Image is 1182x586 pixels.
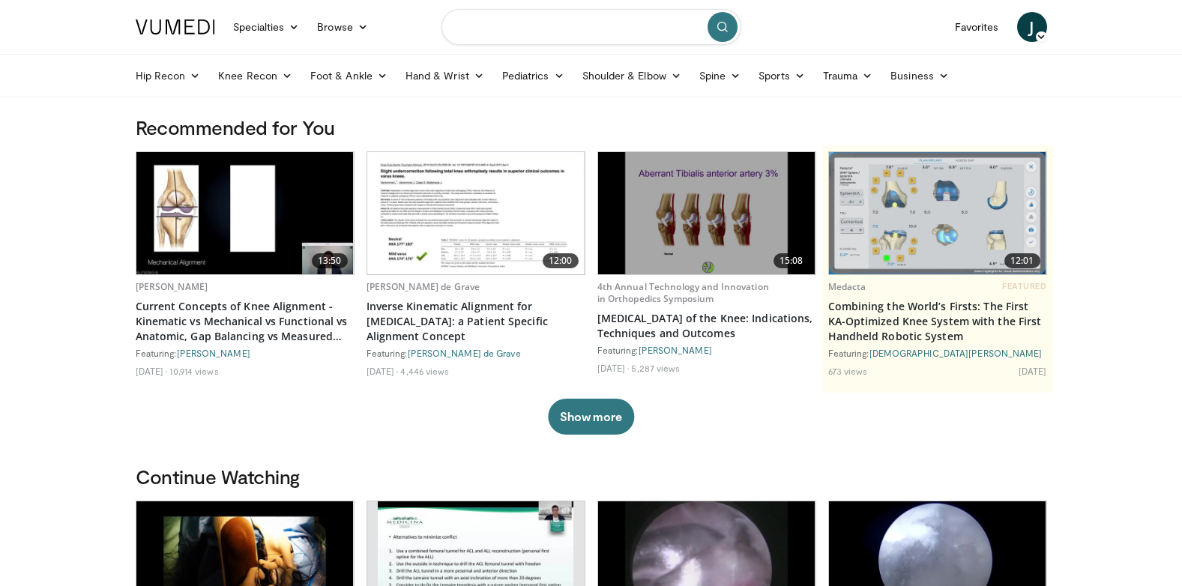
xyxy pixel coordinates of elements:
a: 13:50 [136,152,354,274]
a: 4th Annual Technology and Innovation in Orthopedics Symposium [597,280,769,305]
li: [DATE] [597,362,630,374]
a: [PERSON_NAME] [177,348,250,358]
span: 13:50 [312,253,348,268]
img: VuMedi Logo [136,19,215,34]
a: Knee Recon [209,61,301,91]
a: 15:08 [598,152,815,274]
li: [DATE] [136,365,168,377]
a: Pediatrics [493,61,573,91]
a: Trauma [814,61,882,91]
a: [DEMOGRAPHIC_DATA][PERSON_NAME] [869,348,1043,358]
a: Business [881,61,958,91]
a: [MEDICAL_DATA] of the Knee: Indications, Techniques and Outcomes [597,311,816,341]
a: J [1017,12,1047,42]
li: 4,446 views [400,365,449,377]
li: 10,914 views [169,365,218,377]
li: [DATE] [1019,365,1047,377]
button: Show more [548,399,634,435]
a: Shoulder & Elbow [573,61,690,91]
div: Featuring: [367,347,585,359]
a: Specialties [224,12,309,42]
span: FEATURED [1002,281,1046,292]
li: 5,287 views [631,362,680,374]
a: Hip Recon [127,61,210,91]
span: 12:01 [1004,253,1040,268]
img: f04310e9-bff8-498e-b745-28b79ff46fe7.620x360_q85_upscale.jpg [367,152,585,274]
input: Search topics, interventions [441,9,741,45]
a: Hand & Wrist [396,61,493,91]
a: Spine [690,61,750,91]
a: Current Concepts of Knee Alignment - Kinematic vs Mechanical vs Functional vs Anatomic, Gap Balan... [136,299,355,344]
h3: Recommended for You [136,115,1047,139]
a: 12:00 [367,152,585,274]
a: Favorites [946,12,1008,42]
img: ab6dcc5e-23fe-4b2c-862c-91d6e6d499b4.620x360_q85_upscale.jpg [136,152,354,274]
div: Featuring: [597,344,816,356]
a: [PERSON_NAME] [639,345,712,355]
a: Sports [750,61,814,91]
a: [PERSON_NAME] de Grave [367,280,480,293]
li: [DATE] [367,365,399,377]
a: Combining the World’s Firsts: The First KA-Optimized Knee System with the First Handheld Robotic ... [828,299,1047,344]
a: Medacta [828,280,866,293]
span: 12:00 [543,253,579,268]
a: [PERSON_NAME] de Grave [408,348,521,358]
img: aaf1b7f9-f888-4d9f-a252-3ca059a0bd02.620x360_q85_upscale.jpg [829,152,1046,274]
a: Browse [308,12,377,42]
div: Featuring: [828,347,1047,359]
a: Inverse Kinematic Alignment for [MEDICAL_DATA]: a Patient Specific Alignment Concept [367,299,585,344]
span: 15:08 [774,253,809,268]
div: Featuring: [136,347,355,359]
a: [PERSON_NAME] [136,280,208,293]
li: 673 views [828,365,868,377]
img: 162be60a-9176-4ddd-bead-4ab8632d2286.620x360_q85_upscale.jpg [598,152,815,274]
h3: Continue Watching [136,465,1047,489]
a: 12:01 [829,152,1046,274]
a: Foot & Ankle [301,61,396,91]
